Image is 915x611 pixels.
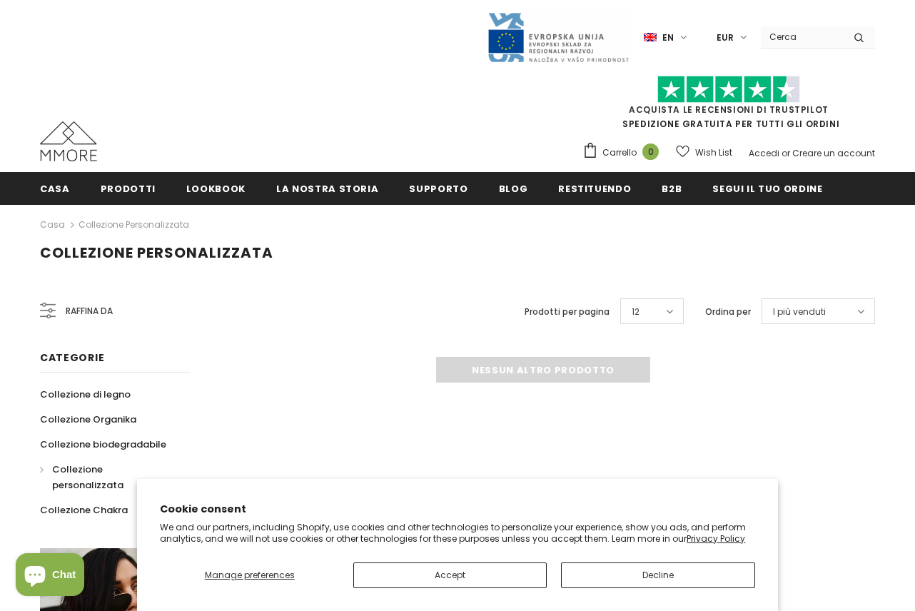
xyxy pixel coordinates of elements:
a: Collezione personalizzata [79,218,189,231]
span: Blog [499,182,528,196]
a: Javni Razpis [487,31,630,43]
span: Collezione personalizzata [52,463,123,492]
a: Carrello 0 [582,142,666,163]
span: Manage preferences [205,569,295,581]
span: Collezione Chakra [40,503,128,517]
span: Raffina da [66,303,113,319]
img: Javni Razpis [487,11,630,64]
span: Carrello [602,146,637,160]
label: Prodotti per pagina [525,305,610,319]
a: Privacy Policy [687,532,745,545]
a: Segui il tuo ordine [712,172,822,204]
inbox-online-store-chat: Shopify online store chat [11,553,89,600]
span: B2B [662,182,682,196]
a: Restituendo [558,172,631,204]
a: supporto [409,172,467,204]
p: We and our partners, including Shopify, use cookies and other technologies to personalize your ex... [160,522,754,544]
a: Collezione Chakra [40,498,128,522]
a: Prodotti [101,172,156,204]
span: 12 [632,305,640,319]
span: Categorie [40,350,104,365]
a: Accedi [749,147,779,159]
span: or [782,147,790,159]
a: Collezione di legno [40,382,131,407]
span: supporto [409,182,467,196]
span: Casa [40,182,70,196]
a: Casa [40,172,70,204]
label: Ordina per [705,305,751,319]
a: Casa [40,216,65,233]
span: Wish List [695,146,732,160]
span: Prodotti [101,182,156,196]
a: Collezione Organika [40,407,136,432]
a: Creare un account [792,147,875,159]
img: Fidati di Pilot Stars [657,76,800,103]
span: en [662,31,674,45]
span: Collezione personalizzata [40,243,273,263]
a: La nostra storia [276,172,378,204]
a: Collezione biodegradabile [40,432,166,457]
a: Collezione personalizzata [40,457,174,498]
span: La nostra storia [276,182,378,196]
span: Collezione biodegradabile [40,438,166,451]
button: Accept [353,562,547,588]
span: SPEDIZIONE GRATUITA PER TUTTI GLI ORDINI [582,82,875,130]
button: Manage preferences [160,562,339,588]
a: Acquista le recensioni di TrustPilot [629,103,829,116]
input: Search Site [761,26,843,47]
button: Decline [561,562,754,588]
img: Casi MMORE [40,121,97,161]
a: Blog [499,172,528,204]
span: Restituendo [558,182,631,196]
h2: Cookie consent [160,502,754,517]
img: i-lang-1.png [644,31,657,44]
span: Collezione Organika [40,413,136,426]
span: 0 [642,143,659,160]
span: Segui il tuo ordine [712,182,822,196]
span: Lookbook [186,182,246,196]
a: Lookbook [186,172,246,204]
a: B2B [662,172,682,204]
span: EUR [717,31,734,45]
span: Collezione di legno [40,388,131,401]
span: I più venduti [773,305,826,319]
a: Wish List [676,140,732,165]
